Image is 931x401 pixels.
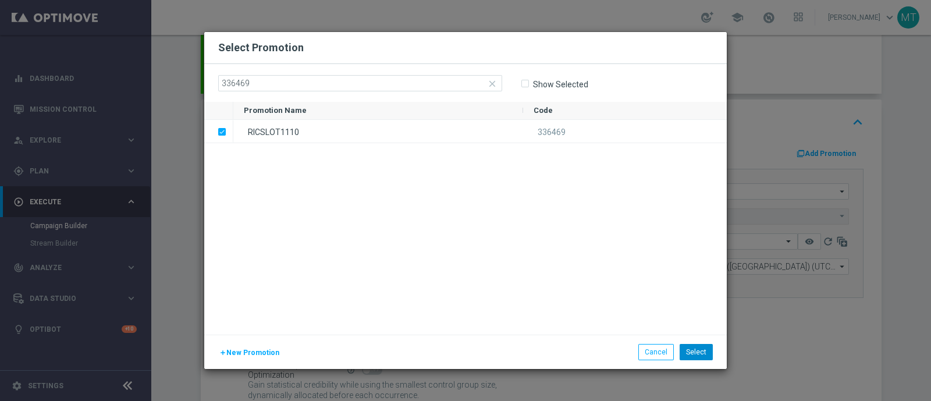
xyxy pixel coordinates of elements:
[233,120,727,143] div: Press SPACE to deselect this row.
[218,41,304,55] h2: Select Promotion
[487,79,498,89] i: close
[538,127,566,137] span: 336469
[226,349,279,357] span: New Promotion
[534,106,553,115] span: Code
[532,79,588,90] label: Show Selected
[244,106,307,115] span: Promotion Name
[638,344,674,360] button: Cancel
[219,349,226,356] i: add
[233,120,523,143] div: RICSLOT1110
[204,120,233,143] div: Press SPACE to deselect this row.
[218,75,502,91] input: Search by Promotion name or Promo code
[218,346,280,359] button: New Promotion
[680,344,713,360] button: Select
